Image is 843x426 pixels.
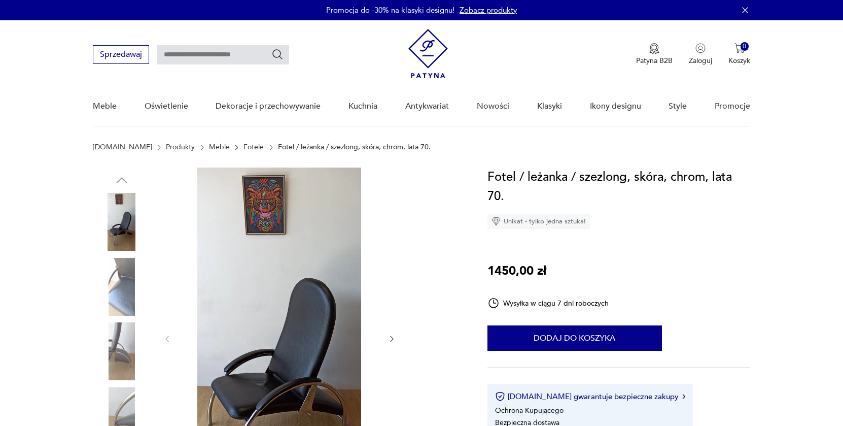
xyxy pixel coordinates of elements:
div: 0 [741,42,749,51]
li: Ochrona Kupującego [495,406,564,415]
button: Sprzedawaj [93,45,149,64]
a: Oświetlenie [145,87,188,126]
a: Ikona medaluPatyna B2B [636,43,673,65]
a: Meble [93,87,117,126]
a: Style [669,87,687,126]
a: Sprzedawaj [93,52,149,59]
button: [DOMAIN_NAME] gwarantuje bezpieczne zakupy [495,391,685,402]
div: Wysyłka w ciągu 7 dni roboczych [487,297,609,309]
a: Fotele [243,143,264,151]
a: Kuchnia [348,87,377,126]
a: Klasyki [537,87,562,126]
button: Zaloguj [689,43,712,65]
a: Nowości [477,87,509,126]
a: Dekoracje i przechowywanie [216,87,321,126]
img: Zdjęcie produktu Fotel / leżanka / szezlong, skóra, chrom, lata 70. [93,258,151,316]
img: Ikona medalu [649,43,659,54]
img: Ikonka użytkownika [695,43,706,53]
img: Zdjęcie produktu Fotel / leżanka / szezlong, skóra, chrom, lata 70. [93,193,151,251]
a: Antykwariat [405,87,449,126]
div: Unikat - tylko jedna sztuka! [487,214,590,229]
p: Koszyk [728,56,750,65]
a: Zobacz produkty [460,5,517,15]
img: Ikona koszyka [734,43,745,53]
a: Produkty [166,143,195,151]
img: Patyna - sklep z meblami i dekoracjami vintage [408,29,448,78]
a: Meble [209,143,230,151]
button: Dodaj do koszyka [487,325,662,351]
p: Zaloguj [689,56,712,65]
img: Zdjęcie produktu Fotel / leżanka / szezlong, skóra, chrom, lata 70. [93,322,151,380]
h1: Fotel / leżanka / szezlong, skóra, chrom, lata 70. [487,168,751,206]
a: [DOMAIN_NAME] [93,143,152,151]
button: Szukaj [271,48,284,60]
a: Promocje [715,87,750,126]
img: Ikona strzałki w prawo [682,394,685,399]
p: Promocja do -30% na klasyki designu! [326,5,454,15]
a: Ikony designu [590,87,641,126]
button: 0Koszyk [728,43,750,65]
p: Fotel / leżanka / szezlong, skóra, chrom, lata 70. [278,143,431,151]
img: Ikona certyfikatu [495,391,505,402]
button: Patyna B2B [636,43,673,65]
p: 1450,00 zł [487,261,546,281]
img: Ikona diamentu [491,217,501,226]
p: Patyna B2B [636,56,673,65]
